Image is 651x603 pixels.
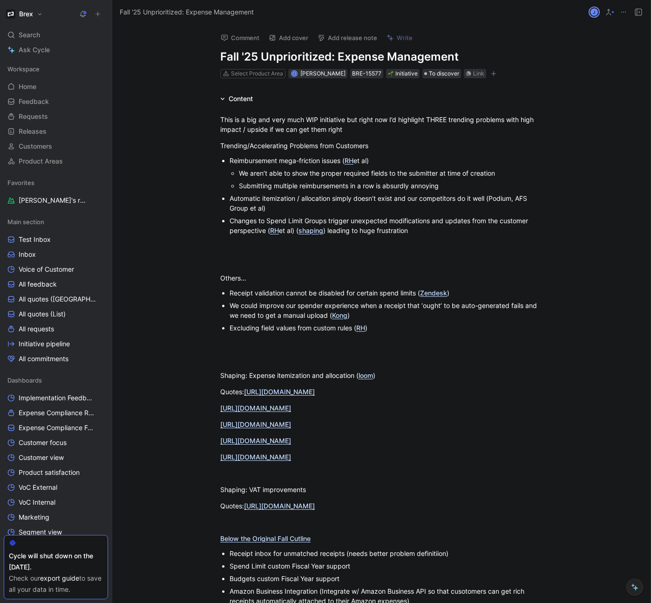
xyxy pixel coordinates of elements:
[220,437,291,445] a: [URL][DOMAIN_NAME]
[120,7,254,18] span: Fall '25 Unprioritized: Expense Management
[4,406,108,420] a: Expense Compliance Requests
[356,324,365,332] a: RH
[19,354,68,363] span: All commitments
[19,97,49,106] span: Feedback
[4,352,108,366] a: All commitments
[220,49,542,64] h1: Fall '25 Unprioritized: Expense Management
[397,34,413,42] span: Write
[4,154,108,168] a: Product Areas
[4,307,108,321] a: All quotes (List)
[19,142,52,151] span: Customers
[230,301,542,320] div: We could improve our spender experience when a receipt that ‘ought’ to be auto-generated fails an...
[239,181,542,191] div: Submitting multiple reimbursements in a row is absurdly annoying
[19,112,48,121] span: Requests
[230,156,542,165] div: Reimbursement mega-friction issues ( et al)
[4,124,108,138] a: Releases
[4,451,108,465] a: Customer view
[220,453,291,461] a: [URL][DOMAIN_NAME]
[4,525,108,539] a: Segment view
[4,233,108,247] a: Test Inbox
[19,438,67,447] span: Customer focus
[220,141,542,151] div: Trending/Accelerating Problems from Customers
[217,31,264,44] button: Comment
[230,561,542,571] div: Spend Limit custom Fiscal Year support
[19,127,47,136] span: Releases
[19,468,80,477] span: Product satisfaction
[4,215,108,366] div: Main sectionTest InboxInboxVoice of CustomerAll feedbackAll quotes ([GEOGRAPHIC_DATA])All quotes ...
[19,265,74,274] span: Voice of Customer
[332,311,347,319] a: Kong
[220,404,291,412] a: [URL][DOMAIN_NAME]
[220,534,311,542] a: Below the Original Fall Cutline
[473,69,484,78] div: Link
[19,44,50,55] span: Ask Cycle
[9,550,103,573] div: Cycle will shut down on the [DATE].
[4,436,108,450] a: Customer focus
[19,280,57,289] span: All feedback
[19,82,36,91] span: Home
[19,408,96,418] span: Expense Compliance Requests
[230,288,542,298] div: Receipt validation cannot be disabled for certain spend limits ( )
[4,139,108,153] a: Customers
[19,483,57,492] span: VoC External
[4,277,108,291] a: All feedback
[422,69,461,78] div: To discover
[429,69,459,78] span: To discover
[7,64,40,74] span: Workspace
[19,196,88,205] span: [PERSON_NAME]'s requests
[4,95,108,109] a: Feedback
[4,292,108,306] a: All quotes ([GEOGRAPHIC_DATA])
[6,9,15,19] img: Brex
[229,93,253,104] div: Content
[4,480,108,494] a: VoC External
[19,157,63,166] span: Product Areas
[19,513,49,522] span: Marketing
[4,262,108,276] a: Voice of Customer
[270,226,279,234] a: RH
[19,498,55,507] span: VoC Internal
[359,371,373,379] a: loom
[420,289,447,297] a: Zendesk
[4,322,108,336] a: All requests
[4,466,108,480] a: Product satisfaction
[386,69,420,78] div: 🌱Initiative
[4,495,108,509] a: VoC Internal
[19,324,54,334] span: All requests
[590,7,599,17] div: J
[40,574,79,582] a: export guide
[352,69,381,78] div: BRE-15577
[244,502,315,510] a: [URL][DOMAIN_NAME]
[7,178,34,187] span: Favorites
[19,10,33,18] h1: Brex
[345,157,353,164] a: RH
[9,573,103,595] div: Check our to save all your data in time.
[220,501,542,511] div: Quotes:
[19,235,51,244] span: Test Inbox
[4,110,108,123] a: Requests
[19,250,36,259] span: Inbox
[292,71,297,76] div: J
[19,339,70,349] span: Initiative pipeline
[220,387,542,397] div: Quotes:
[220,485,542,494] div: Shaping: VAT improvements
[19,295,97,304] span: All quotes ([GEOGRAPHIC_DATA])
[19,393,95,403] span: Implementation Feedback
[19,423,97,432] span: Expense Compliance Feedback
[4,247,108,261] a: Inbox
[7,217,44,226] span: Main section
[4,373,108,539] div: DashboardsImplementation FeedbackExpense Compliance RequestsExpense Compliance FeedbackCustomer f...
[4,510,108,524] a: Marketing
[19,528,62,537] span: Segment view
[382,31,417,44] button: Write
[230,574,542,583] div: Budgets custom Fiscal Year support
[4,193,108,207] a: [PERSON_NAME]'s requests
[19,309,66,319] span: All quotes (List)
[4,80,108,94] a: Home
[230,216,542,235] div: Changes to Spend Limit Groups trigger unexpected modifications and updates from the customer pers...
[4,373,108,387] div: Dashboards
[244,388,315,396] a: [URL][DOMAIN_NAME]
[388,69,418,78] div: Initiative
[220,115,542,134] div: This is a big and very much WIP initiative but right now I’d highlight THREE trending problems wi...
[231,69,283,78] div: Select Product Area
[300,70,346,77] span: [PERSON_NAME]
